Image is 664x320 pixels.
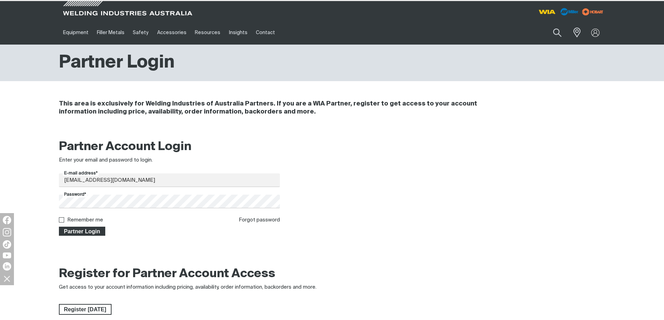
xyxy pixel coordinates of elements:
[239,217,280,223] a: Forgot password
[153,21,191,45] a: Accessories
[580,7,605,17] img: miller
[59,52,175,74] h1: Partner Login
[3,228,11,236] img: Instagram
[59,21,93,45] a: Equipment
[536,24,569,41] input: Product name or item number...
[59,304,112,315] a: Register Today
[3,252,11,258] img: YouTube
[67,217,103,223] label: Remember me
[3,240,11,249] img: TikTok
[59,156,280,164] div: Enter your email and password to login.
[59,266,275,282] h2: Register for Partner Account Access
[60,227,105,236] span: Partner Login
[1,273,13,284] img: hide socials
[545,24,569,41] button: Search products
[60,304,111,315] span: Register [DATE]
[59,100,512,116] h4: This area is exclusively for Welding Industries of Australia Partners. If you are a WIA Partner, ...
[224,21,251,45] a: Insights
[93,21,129,45] a: Filler Metals
[3,262,11,271] img: LinkedIn
[3,216,11,224] img: Facebook
[59,139,280,155] h2: Partner Account Login
[129,21,153,45] a: Safety
[191,21,224,45] a: Resources
[59,284,316,290] span: Get access to your account information including pricing, availability, order information, backor...
[59,21,469,45] nav: Main
[252,21,279,45] a: Contact
[59,227,106,236] button: Partner Login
